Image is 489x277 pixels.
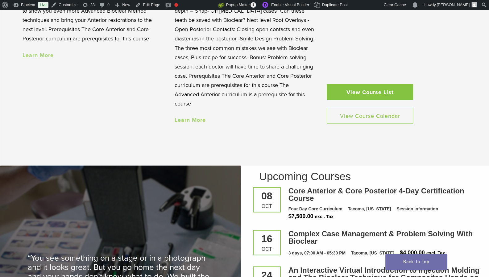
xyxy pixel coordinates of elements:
span: excl. Tax [426,250,445,255]
div: 16 [258,234,276,243]
a: Live [38,2,48,8]
div: Focus keyphrase not set [174,3,178,7]
a: Learn More [175,116,206,123]
div: Oct [258,204,276,209]
div: 3 days, 07:00 AM - 05:30 PM [288,250,346,256]
a: Learn More [23,52,54,58]
span: 1 [251,2,256,8]
a: Complex Case Management & Problem Solving With Bioclear [288,229,473,245]
div: Tacoma, [US_STATE] [351,250,394,256]
div: Oct [258,246,276,251]
a: View Course Calendar [327,108,413,124]
a: Back To Top [385,254,447,270]
div: Tacoma, [US_STATE] [348,205,391,212]
span: excl. Tax [315,214,333,219]
a: Core Anterior & Core Posterior 4-Day Certification Course [288,186,464,202]
div: Session information [396,205,438,212]
img: Views over 48 hours. Click for more Jetpack Stats. [184,2,218,9]
div: Four Day Core Curriculum [288,205,342,212]
span: [PERSON_NAME] [437,2,470,7]
h2: Upcoming Courses [259,171,479,181]
span: $7,500.00 [288,213,313,219]
div: 08 [258,191,276,201]
a: View Course List [327,84,413,100]
span: $4,000.00 [400,249,425,255]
